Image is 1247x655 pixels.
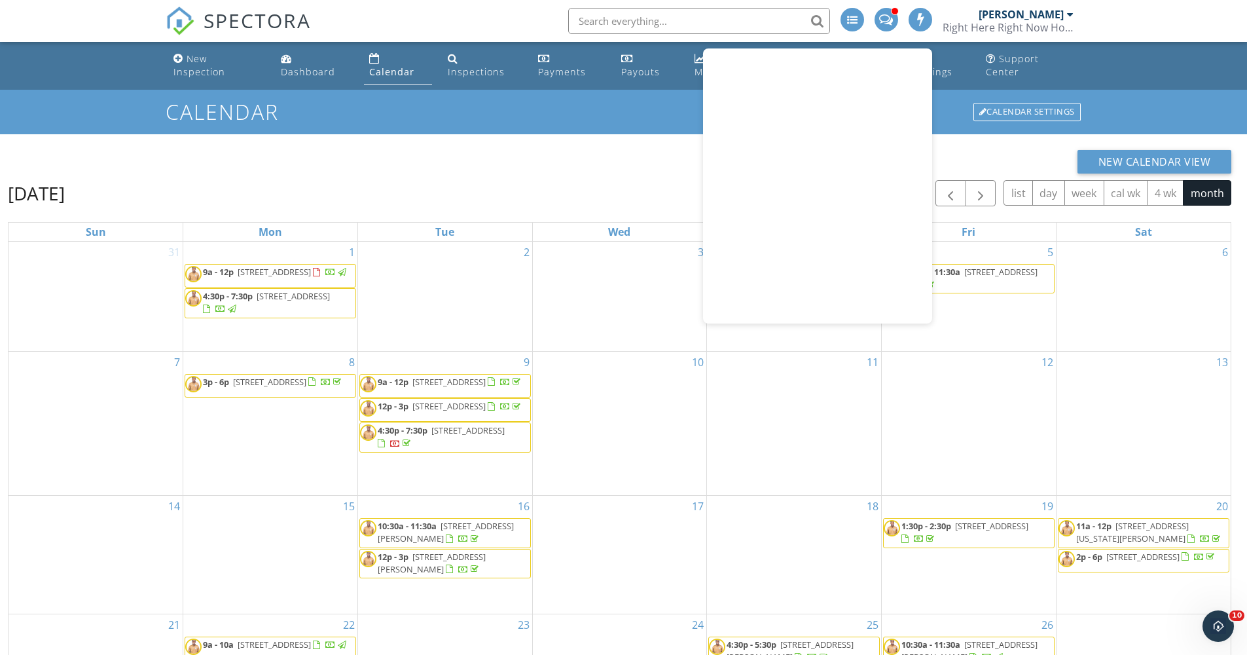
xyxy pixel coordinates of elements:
a: 12p - 3p [STREET_ADDRESS][PERSON_NAME] [359,549,531,578]
img: raj02259.jpg [185,639,202,655]
a: Go to September 11, 2025 [864,352,881,373]
a: Go to September 2, 2025 [521,242,532,263]
a: 1:30p - 2:30p [STREET_ADDRESS] [883,518,1055,548]
a: Calendar [364,47,432,84]
a: Team [761,47,813,84]
div: Metrics [695,65,731,78]
a: Go to September 5, 2025 [1045,242,1056,263]
span: 4:30p - 7:30p [203,290,253,302]
td: Go to September 11, 2025 [707,351,882,495]
a: Go to September 17, 2025 [689,496,706,517]
td: Go to September 12, 2025 [882,351,1057,495]
a: Go to September 13, 2025 [1214,352,1231,373]
a: 4:30p - 7:30p [STREET_ADDRESS] [378,424,505,449]
a: Go to September 9, 2025 [521,352,532,373]
div: Payouts [621,65,660,78]
a: 3p - 6p [STREET_ADDRESS] [203,376,344,388]
button: week [1064,180,1104,206]
td: Go to September 14, 2025 [9,496,183,614]
a: Go to September 23, 2025 [515,614,532,635]
a: 2p - 6p [STREET_ADDRESS] [1058,549,1229,572]
span: 4:30p - 5:30p [727,639,776,650]
img: raj02259.jpg [884,639,900,655]
a: Go to September 3, 2025 [695,242,706,263]
a: 12p - 3p [STREET_ADDRESS] [359,398,531,422]
a: 1:30p - 2:30p [STREET_ADDRESS] [901,520,1028,544]
a: 9a - 12p [STREET_ADDRESS] [359,374,531,398]
div: Dashboard [281,65,335,78]
td: Go to September 2, 2025 [357,242,532,351]
td: Go to September 3, 2025 [532,242,707,351]
img: raj02259.jpg [185,290,202,307]
span: 12p - 3p [378,400,408,412]
span: [STREET_ADDRESS] [257,290,330,302]
span: [STREET_ADDRESS] [431,424,505,436]
a: Go to September 22, 2025 [340,614,357,635]
td: Go to September 7, 2025 [9,351,183,495]
span: 10:30a - 11:30a [378,520,437,532]
a: Settings [908,47,969,84]
a: Templates [823,47,897,84]
img: raj02259.jpg [185,376,202,392]
a: Go to September 25, 2025 [864,614,881,635]
span: SPECTORA [204,7,311,34]
h2: [DATE] [8,180,65,206]
a: Go to September 15, 2025 [340,496,357,517]
button: month [1183,180,1231,206]
a: Go to September 16, 2025 [515,496,532,517]
a: 10:30a - 11:30a [STREET_ADDRESS][PERSON_NAME] [378,520,514,544]
a: Go to September 19, 2025 [1039,496,1056,517]
a: New Inspection [168,47,266,84]
td: Go to September 20, 2025 [1056,496,1231,614]
span: [STREET_ADDRESS][PERSON_NAME] [378,551,486,575]
img: raj02259.jpg [360,400,376,417]
span: [STREET_ADDRESS] [964,266,1038,278]
span: 3p - 6p [203,376,229,388]
td: Go to September 1, 2025 [183,242,358,351]
img: raj02259.jpg [709,639,725,655]
a: Metrics [689,47,750,84]
img: raj02259.jpg [360,551,376,567]
button: day [1032,180,1065,206]
button: Previous month [935,180,966,207]
img: raj02259.jpg [1058,551,1075,567]
a: 11a - 12p [STREET_ADDRESS][US_STATE][PERSON_NAME] [1076,520,1223,544]
img: raj02259.jpg [884,520,900,536]
td: Go to September 10, 2025 [532,351,707,495]
img: raj02259.jpg [185,266,202,282]
img: raj02259.jpg [360,520,376,536]
div: Calendar Settings [973,103,1081,121]
span: 11a - 12p [1076,520,1111,532]
td: Go to September 15, 2025 [183,496,358,614]
a: Sunday [83,223,109,241]
input: Search everything... [568,8,830,34]
div: Calendar [369,65,414,78]
button: cal wk [1104,180,1148,206]
a: Go to September 24, 2025 [689,614,706,635]
iframe: Intercom live chat [1202,610,1234,642]
a: 10:30a - 11:30a [STREET_ADDRESS][PERSON_NAME] [359,518,531,548]
span: [STREET_ADDRESS] [1106,551,1180,563]
img: The Best Home Inspection Software - Spectora [166,7,194,35]
a: 4:30p - 7:30p [STREET_ADDRESS] [185,288,356,318]
a: 9a - 12p [STREET_ADDRESS] [378,376,523,388]
a: Go to September 20, 2025 [1214,496,1231,517]
a: Support Center [981,47,1079,84]
div: New Inspection [173,52,225,78]
a: 12p - 3p [STREET_ADDRESS][PERSON_NAME] [378,551,486,575]
a: Go to September 7, 2025 [172,352,183,373]
button: New Calendar View [1077,150,1232,174]
a: 10:30a - 11:30a [STREET_ADDRESS] [883,264,1055,293]
a: Go to September 12, 2025 [1039,352,1056,373]
span: [STREET_ADDRESS][US_STATE][PERSON_NAME] [1076,520,1189,544]
button: 4 wk [1147,180,1184,206]
div: Inspections [448,65,505,78]
a: Go to August 31, 2025 [166,242,183,263]
a: 9a - 12p [STREET_ADDRESS] [185,264,356,288]
span: [STREET_ADDRESS][PERSON_NAME] [378,520,514,544]
a: Saturday [1132,223,1155,241]
span: 10 [1229,610,1244,621]
a: 2p - 6p [STREET_ADDRESS] [1076,551,1217,563]
a: 4:30p - 7:30p [STREET_ADDRESS] [359,422,531,452]
span: 10:30a - 11:30a [901,639,960,650]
